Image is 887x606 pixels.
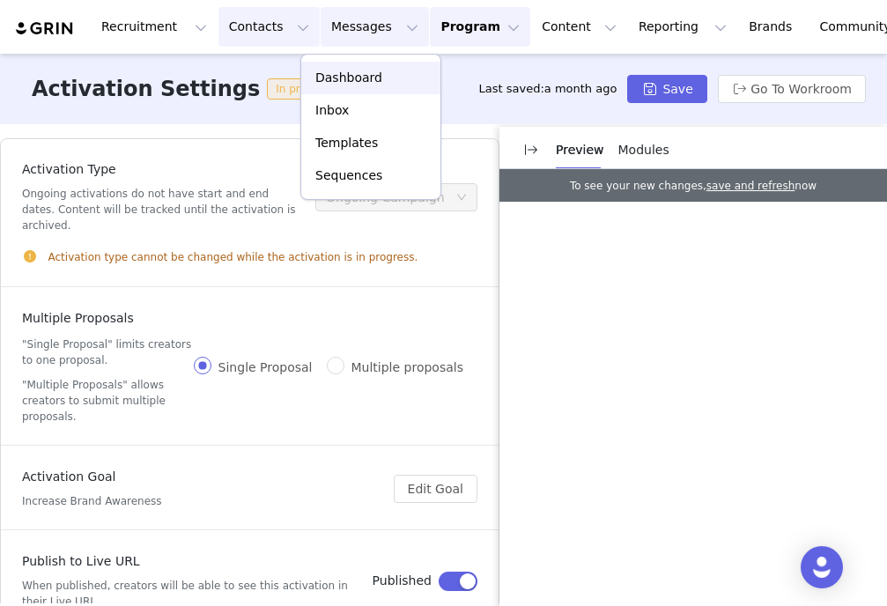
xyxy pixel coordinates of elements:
h4: Multiple Proposals [22,309,194,328]
span: Multiple proposals [344,360,470,374]
h3: Activation Settings [32,73,260,105]
button: Content [531,7,627,47]
a: save and refresh [706,180,795,192]
img: grin logo [14,20,76,37]
span: In progress [267,78,344,100]
button: Go To Workroom [718,75,866,103]
h5: Increase Brand Awareness [22,493,162,509]
span: To see your new changes, [570,180,706,192]
h5: "Single Proposal" limits creators to one proposal. [22,336,194,368]
button: Program [430,7,530,47]
h4: Publish to Live URL [22,552,373,571]
h5: "Multiple Proposals" allows creators to submit multiple proposals. [22,377,194,425]
span: Last saved: [479,82,617,95]
span: now [795,180,817,192]
button: Edit Goal [394,475,477,503]
p: Templates [315,134,378,152]
p: Sequences [315,166,382,185]
p: Inbox [315,101,349,120]
button: Messages [321,7,429,47]
h4: Published [373,572,432,590]
div: Open Intercom Messenger [801,546,843,588]
button: Contacts [218,7,320,47]
h4: Activation Type [22,160,301,179]
h5: Ongoing activations do not have start and end dates. Content will be tracked until the activation... [22,186,301,233]
h4: Activation Goal [22,468,162,486]
button: Save [627,75,706,103]
span: Modules [618,143,669,157]
p: Dashboard [315,69,382,87]
span: Activation type cannot be changed while the activation is in progress. [48,249,418,265]
i: icon: down [456,192,467,204]
p: Preview [556,141,604,159]
button: Reporting [628,7,737,47]
a: Brands [738,7,808,47]
span: a month ago [544,82,617,95]
span: Single Proposal [211,360,320,374]
button: Recruitment [91,7,218,47]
